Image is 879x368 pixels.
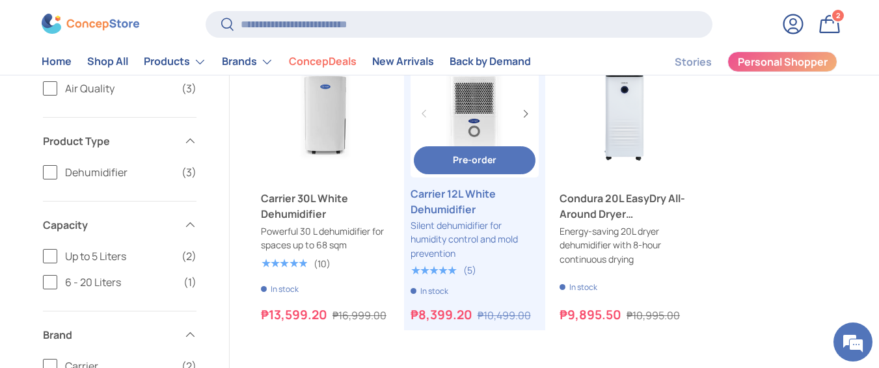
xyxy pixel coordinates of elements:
[453,153,496,166] span: Pre-order
[87,49,128,75] a: Shop All
[289,49,357,75] a: ConcepDeals
[42,49,531,75] nav: Primary
[43,118,196,164] summary: Product Type
[43,311,196,358] summary: Brand
[738,57,828,68] span: Personal Shopper
[182,248,196,264] span: (2)
[65,81,174,96] span: Air Quality
[214,49,281,75] summary: Brands
[65,248,174,264] span: Up to 5 Liters
[65,164,174,180] span: Dehumidifier
[65,274,176,290] span: 6 - 20 Liters
[182,164,196,180] span: (3)
[560,49,688,178] a: Condura 20L EasyDry All-Around Dryer Dehumidifier
[675,49,712,75] a: Stories
[414,146,536,174] button: Pre-order
[411,49,539,178] a: Carrier 12L White Dehumidifier
[411,186,539,217] a: Carrier 12L White Dehumidifier
[727,51,837,72] a: Personal Shopper
[643,49,837,75] nav: Secondary
[372,49,434,75] a: New Arrivals
[836,11,841,21] span: 2
[43,202,196,248] summary: Capacity
[183,274,196,290] span: (1)
[43,133,176,149] span: Product Type
[182,81,196,96] span: (3)
[43,217,176,233] span: Capacity
[261,191,390,222] a: Carrier 30L White Dehumidifier
[450,49,531,75] a: Back by Demand
[560,191,688,222] a: Condura 20L EasyDry All-Around Dryer Dehumidifier
[261,49,390,178] a: Carrier 30L White Dehumidifier
[43,327,176,343] span: Brand
[42,14,139,34] img: ConcepStore
[42,49,72,75] a: Home
[136,49,214,75] summary: Products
